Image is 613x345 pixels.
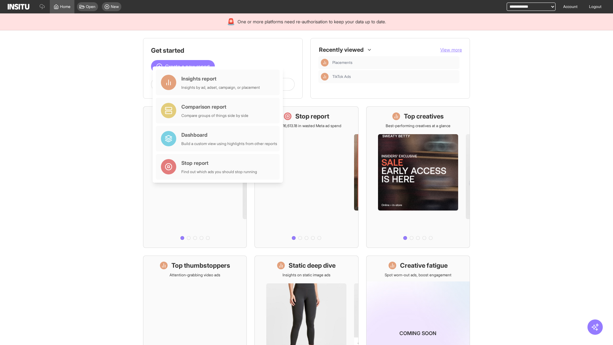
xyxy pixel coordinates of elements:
[151,46,295,55] h1: Get started
[181,159,257,167] div: Stop report
[111,4,119,9] span: New
[332,74,351,79] span: TikTok Ads
[366,106,470,248] a: Top creativesBest-performing creatives at a glance
[181,113,248,118] div: Compare groups of things side by side
[440,47,462,53] button: View more
[332,60,457,65] span: Placements
[151,60,215,73] button: Create a new report
[165,63,210,70] span: Create a new report
[332,74,457,79] span: TikTok Ads
[8,4,29,10] img: Logo
[170,272,220,278] p: Attention-grabbing video ads
[60,4,71,9] span: Home
[404,112,444,121] h1: Top creatives
[171,261,230,270] h1: Top thumbstoppers
[181,131,277,139] div: Dashboard
[181,103,248,111] div: Comparison report
[86,4,95,9] span: Open
[440,47,462,52] span: View more
[289,261,336,270] h1: Static deep dive
[181,75,260,82] div: Insights report
[181,141,277,146] div: Build a custom view using highlights from other reports
[321,59,329,66] div: Insights
[254,106,358,248] a: Stop reportSave £16,613.18 in wasted Meta ad spend
[295,112,329,121] h1: Stop report
[386,123,450,128] p: Best-performing creatives at a glance
[332,60,352,65] span: Placements
[181,85,260,90] div: Insights by ad, adset, campaign, or placement
[227,17,235,26] div: 🚨
[321,73,329,80] div: Insights
[283,272,330,278] p: Insights on static image ads
[271,123,341,128] p: Save £16,613.18 in wasted Meta ad spend
[238,19,386,25] span: One or more platforms need re-authorisation to keep your data up to date.
[181,169,257,174] div: Find out which ads you should stop running
[143,106,247,248] a: What's live nowSee all active ads instantly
